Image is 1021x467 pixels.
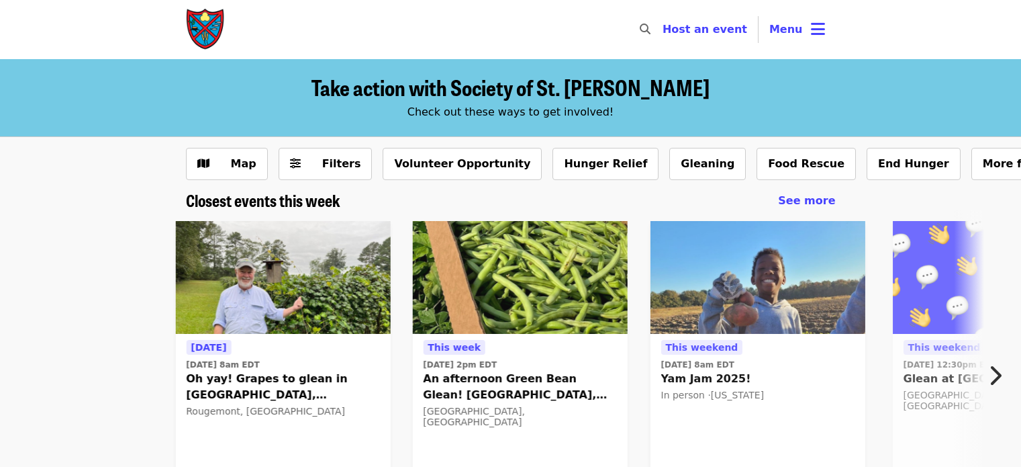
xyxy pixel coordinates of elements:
[186,359,259,371] time: [DATE] 8am EDT
[988,363,1002,388] i: chevron-right icon
[191,342,226,353] span: [DATE]
[423,371,616,403] span: An afternoon Green Bean Glean! [GEOGRAPHIC_DATA], [GEOGRAPHIC_DATA], [DATE][DATE], 2-4 pm!
[769,23,803,36] span: Menu
[412,221,627,334] img: An afternoon Green Bean Glean! Cedar Grove, NC, this Wednesday 10/8, 2-4 pm! organized by Society...
[279,148,373,180] button: Filters (0 selected)
[428,342,481,353] span: This week
[423,359,497,371] time: [DATE] 2pm EDT
[778,194,835,207] span: See more
[759,13,836,46] button: Toggle account menu
[197,157,209,170] i: map icon
[757,148,856,180] button: Food Rescue
[186,191,340,210] a: Closest events this week
[311,71,710,103] span: Take action with Society of St. [PERSON_NAME]
[661,359,734,371] time: [DATE] 8am EDT
[663,23,747,36] a: Host an event
[867,148,961,180] button: End Hunger
[423,406,616,429] div: [GEOGRAPHIC_DATA], [GEOGRAPHIC_DATA]
[186,406,379,417] div: Rougemont, [GEOGRAPHIC_DATA]
[552,148,659,180] button: Hunger Relief
[661,390,764,400] span: In person · [US_STATE]
[669,148,746,180] button: Gleaning
[175,221,390,334] img: Oh yay! Grapes to glean in Rougemont, NC tomorrow morning, Tuesday 10/9/2025! organized by Societ...
[640,23,650,36] i: search icon
[186,188,340,212] span: Closest events this week
[904,359,998,371] time: [DATE] 12:30pm EDT
[650,221,865,334] img: Yam Jam 2025! organized by Society of St. Andrew
[290,157,301,170] i: sliders-h icon
[908,342,981,353] span: This weekend
[977,357,1021,394] button: Next item
[665,342,738,353] span: This weekend
[322,157,361,170] span: Filters
[186,371,379,403] span: Oh yay! Grapes to glean in [GEOGRAPHIC_DATA], [GEOGRAPHIC_DATA] [DATE] morning, [DATE]!
[186,8,226,51] img: Society of St. Andrew - Home
[186,148,268,180] button: Show map view
[231,157,256,170] span: Map
[175,191,846,210] div: Closest events this week
[383,148,542,180] button: Volunteer Opportunity
[811,19,825,39] i: bars icon
[778,193,835,209] a: See more
[661,371,854,387] span: Yam Jam 2025!
[186,104,836,120] div: Check out these ways to get involved!
[659,13,669,46] input: Search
